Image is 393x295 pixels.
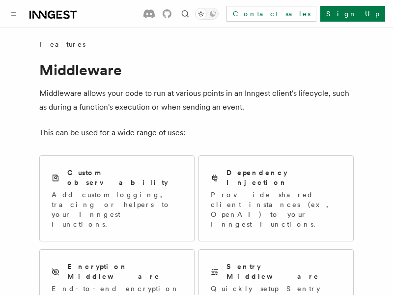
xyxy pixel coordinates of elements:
[195,8,219,20] button: Toggle dark mode
[67,168,182,187] h2: Custom observability
[39,155,195,241] a: Custom observabilityAdd custom logging, tracing or helpers to your Inngest Functions.
[198,155,354,241] a: Dependency InjectionProvide shared client instances (ex, OpenAI) to your Inngest Functions.
[211,190,341,229] p: Provide shared client instances (ex, OpenAI) to your Inngest Functions.
[226,262,341,281] h2: Sentry Middleware
[39,87,354,114] p: Middleware allows your code to run at various points in an Inngest client's lifecycle, such as du...
[8,8,20,20] button: Toggle navigation
[39,39,85,49] span: Features
[52,190,182,229] p: Add custom logging, tracing or helpers to your Inngest Functions.
[226,6,316,22] a: Contact sales
[39,126,354,140] p: This can be used for a wide range of uses:
[67,262,182,281] h2: Encryption Middleware
[320,6,385,22] a: Sign Up
[179,8,191,20] button: Find something...
[226,168,341,187] h2: Dependency Injection
[39,61,354,79] h1: Middleware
